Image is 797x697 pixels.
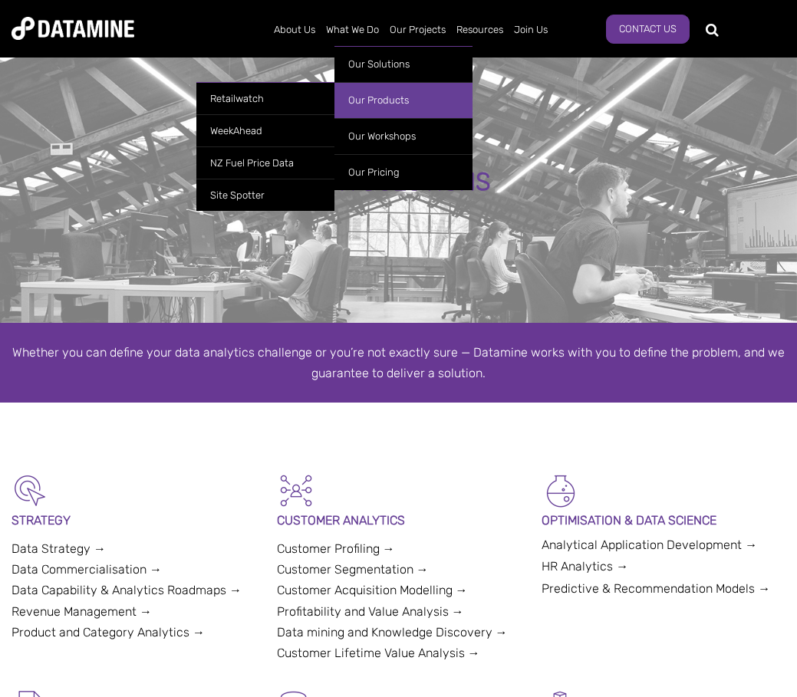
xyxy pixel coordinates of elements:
div: OUR SOLUTIONS [100,169,698,196]
p: OPTIMISATION & DATA SCIENCE [542,510,785,531]
a: Retailwatch [196,82,334,114]
a: Profitability and Value Analysis → [277,604,464,619]
a: Site Spotter [196,179,334,211]
div: Whether you can define your data analytics challenge or you’re not exactly sure — Datamine works ... [12,342,785,383]
a: Our Solutions [334,46,473,82]
a: Our Projects [384,10,451,50]
a: Contact Us [606,15,690,44]
a: Product and Category Analytics → [12,625,205,639]
a: Our Pricing [334,154,473,190]
a: HR Analytics → [542,559,628,574]
a: Data Strategy → [12,541,106,556]
a: Join Us [509,10,553,50]
a: Resources [451,10,509,50]
a: About Us [268,10,321,50]
a: What We Do [321,10,384,50]
img: Optimisation & Data Science [542,472,580,510]
a: Customer Segmentation → [277,562,429,577]
img: Datamine [12,17,134,40]
p: STRATEGY [12,510,255,531]
a: NZ Fuel Price Data [196,146,334,179]
a: Data Capability & Analytics Roadmaps → [12,583,242,597]
a: Data Commercialisation → [12,562,162,577]
img: Customer Analytics [277,472,315,510]
a: Our Products [334,82,473,118]
a: Customer Profiling → [277,541,395,556]
a: Analytical Application Development → [542,538,757,552]
a: Data mining and Knowledge Discovery → [277,625,508,639]
a: Predictive & Recommendation Models → [542,581,770,596]
a: Our Workshops [334,118,473,154]
a: Customer Acquisition Modelling → [277,583,468,597]
img: Strategy-1 [12,472,50,510]
a: WeekAhead [196,114,334,146]
p: CUSTOMER ANALYTICS [277,510,521,531]
a: Revenue Management → [12,604,152,619]
a: Customer Lifetime Value Analysis → [277,646,480,660]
